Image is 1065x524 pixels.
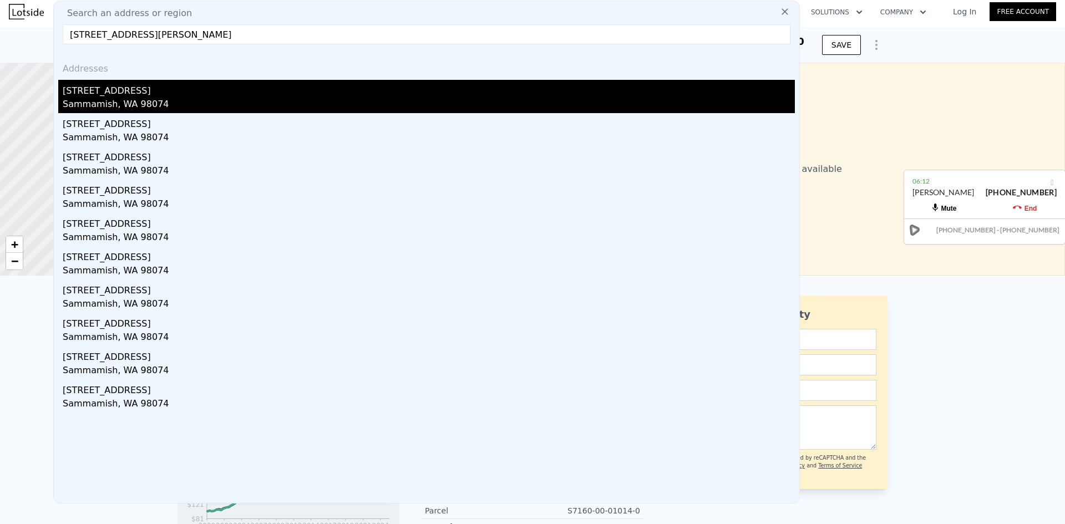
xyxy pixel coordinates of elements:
[865,34,887,56] button: Show Options
[11,254,18,268] span: −
[63,24,790,44] input: Enter an address, city, region, neighborhood or zip code
[63,297,795,313] div: Sammamish, WA 98074
[63,264,795,279] div: Sammamish, WA 98074
[63,98,795,113] div: Sammamish, WA 98074
[9,4,44,19] img: Lotside
[822,35,861,55] button: SAVE
[63,313,795,330] div: [STREET_ADDRESS]
[6,236,23,253] a: Zoom in
[63,397,795,413] div: Sammamish, WA 98074
[63,279,795,297] div: [STREET_ADDRESS]
[63,180,795,197] div: [STREET_ADDRESS]
[63,197,795,213] div: Sammamish, WA 98074
[990,2,1056,21] a: Free Account
[532,505,640,516] div: S7160-00-01014-0
[63,330,795,346] div: Sammamish, WA 98074
[871,2,935,22] button: Company
[63,364,795,379] div: Sammamish, WA 98074
[63,131,795,146] div: Sammamish, WA 98074
[802,2,871,22] button: Solutions
[11,237,18,251] span: +
[58,53,795,80] div: Addresses
[63,231,795,246] div: Sammamish, WA 98074
[63,213,795,231] div: [STREET_ADDRESS]
[63,246,795,264] div: [STREET_ADDRESS]
[425,505,532,516] div: Parcel
[818,462,862,469] a: Terms of Service
[63,379,795,397] div: [STREET_ADDRESS]
[63,113,795,131] div: [STREET_ADDRESS]
[6,253,23,269] a: Zoom out
[63,346,795,364] div: [STREET_ADDRESS]
[58,7,192,20] span: Search an address or region
[63,164,795,180] div: Sammamish, WA 98074
[187,501,204,508] tspan: $121
[63,80,795,98] div: [STREET_ADDRESS]
[748,454,876,478] div: This site is protected by reCAPTCHA and the Google and apply.
[63,146,795,164] div: [STREET_ADDRESS]
[191,515,204,523] tspan: $81
[940,6,990,17] a: Log In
